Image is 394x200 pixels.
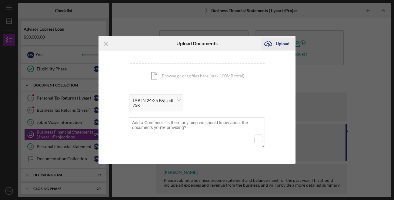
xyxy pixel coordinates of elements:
[176,41,218,46] h6: Upload Documents
[129,117,265,147] textarea: To enrich screen reader interactions, please activate Accessibility in Grammarly extension settings
[276,38,289,50] div: Upload
[261,38,295,50] button: Upload
[132,98,174,103] div: TAP IN 24-25 P&L.pdf
[132,103,174,108] div: 75K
